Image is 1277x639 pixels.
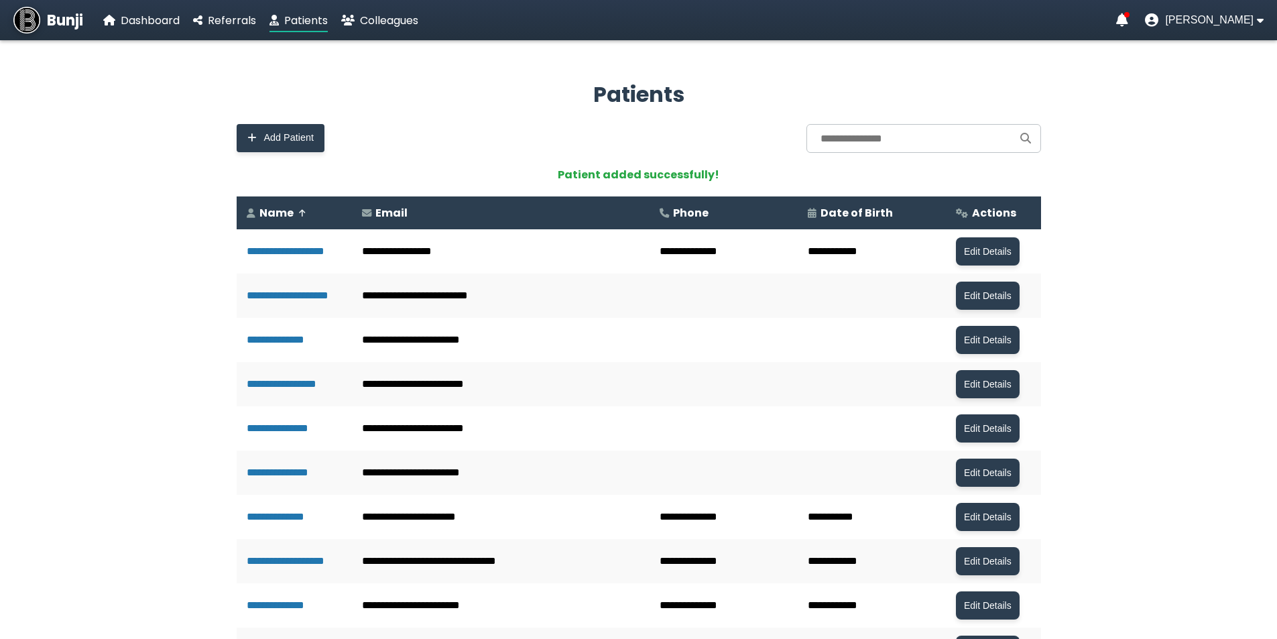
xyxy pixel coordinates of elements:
[237,196,352,229] th: Name
[956,591,1020,620] button: Edit
[237,166,1041,183] div: Patient added successfully!
[1165,14,1254,26] span: [PERSON_NAME]
[208,13,256,28] span: Referrals
[1116,13,1128,27] a: Notifications
[650,196,798,229] th: Phone
[284,13,328,28] span: Patients
[13,7,83,34] a: Bunji
[956,414,1020,443] button: Edit
[352,196,650,229] th: Email
[956,503,1020,531] button: Edit
[193,12,256,29] a: Referrals
[103,12,180,29] a: Dashboard
[956,459,1020,487] button: Edit
[956,547,1020,575] button: Edit
[956,282,1020,310] button: Edit
[946,196,1041,229] th: Actions
[956,326,1020,354] button: Edit
[1145,13,1264,27] button: User menu
[264,132,314,143] span: Add Patient
[341,12,418,29] a: Colleagues
[237,124,324,152] button: Add Patient
[798,196,946,229] th: Date of Birth
[47,9,83,32] span: Bunji
[121,13,180,28] span: Dashboard
[269,12,328,29] a: Patients
[13,7,40,34] img: Bunji Dental Referral Management
[360,13,418,28] span: Colleagues
[956,370,1020,398] button: Edit
[956,237,1020,266] button: Edit
[237,78,1041,111] h2: Patients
